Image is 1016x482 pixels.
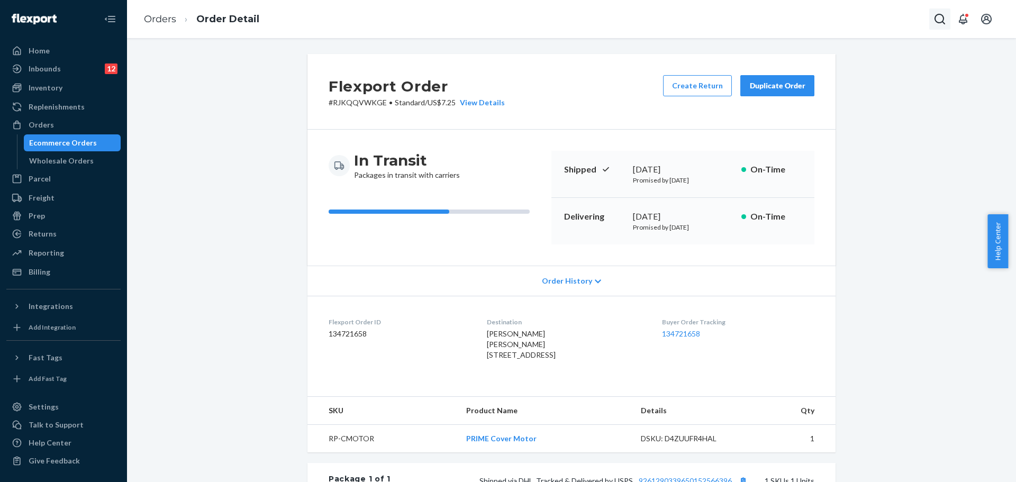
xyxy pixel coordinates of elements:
th: Product Name [458,397,632,425]
dt: Buyer Order Tracking [662,317,814,326]
span: Standard [395,98,425,107]
div: Fast Tags [29,352,62,363]
div: [DATE] [633,211,733,223]
button: Open account menu [976,8,997,30]
div: Help Center [29,438,71,448]
button: Open notifications [952,8,974,30]
button: Fast Tags [6,349,121,366]
button: Create Return [663,75,732,96]
div: Add Fast Tag [29,374,67,383]
dt: Flexport Order ID [329,317,470,326]
th: Details [632,397,749,425]
div: Parcel [29,174,51,184]
div: Integrations [29,301,73,312]
div: Prep [29,211,45,221]
p: Promised by [DATE] [633,176,733,185]
a: Order Detail [196,13,259,25]
div: Freight [29,193,55,203]
a: Reporting [6,244,121,261]
div: Settings [29,402,59,412]
button: Close Navigation [99,8,121,30]
span: • [389,98,393,107]
dt: Destination [487,317,645,326]
a: Help Center [6,434,121,451]
div: Give Feedback [29,456,80,466]
button: Duplicate Order [740,75,814,96]
h2: Flexport Order [329,75,505,97]
a: Prep [6,207,121,224]
p: On-Time [750,211,802,223]
p: Shipped [564,163,624,176]
a: Orders [6,116,121,133]
div: [DATE] [633,163,733,176]
div: DSKU: D4ZUUFR4HAL [641,433,740,444]
div: Packages in transit with carriers [354,151,460,180]
div: Billing [29,267,50,277]
a: PRIME Cover Motor [466,434,537,443]
a: Home [6,42,121,59]
div: Replenishments [29,102,85,112]
button: View Details [456,97,505,108]
a: Add Integration [6,319,121,336]
p: # RJKQQVWKGE / US$7.25 [329,97,505,108]
div: Inventory [29,83,62,93]
a: Ecommerce Orders [24,134,121,151]
a: Replenishments [6,98,121,115]
p: Delivering [564,211,624,223]
div: Add Integration [29,323,76,332]
img: Flexport logo [12,14,57,24]
a: Inbounds12 [6,60,121,77]
div: Wholesale Orders [29,156,94,166]
button: Give Feedback [6,452,121,469]
button: Integrations [6,298,121,315]
dd: 134721658 [329,329,470,339]
th: Qty [749,397,836,425]
a: Orders [144,13,176,25]
a: Returns [6,225,121,242]
a: 134721658 [662,329,700,338]
span: Order History [542,276,592,286]
span: [PERSON_NAME] [PERSON_NAME] [STREET_ADDRESS] [487,329,556,359]
a: Billing [6,263,121,280]
div: 12 [105,63,117,74]
div: Returns [29,229,57,239]
a: Wholesale Orders [24,152,121,169]
div: Orders [29,120,54,130]
a: Add Fast Tag [6,370,121,387]
div: Talk to Support [29,420,84,430]
button: Help Center [987,214,1008,268]
p: Promised by [DATE] [633,223,733,232]
h3: In Transit [354,151,460,170]
div: Duplicate Order [749,80,805,91]
a: Inventory [6,79,121,96]
div: Ecommerce Orders [29,138,97,148]
td: 1 [749,425,836,453]
a: Freight [6,189,121,206]
div: Home [29,46,50,56]
a: Talk to Support [6,416,121,433]
div: Reporting [29,248,64,258]
td: RP-CMOTOR [307,425,458,453]
a: Parcel [6,170,121,187]
div: Inbounds [29,63,61,74]
th: SKU [307,397,458,425]
button: Open Search Box [929,8,950,30]
ol: breadcrumbs [135,4,268,35]
a: Settings [6,398,121,415]
p: On-Time [750,163,802,176]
